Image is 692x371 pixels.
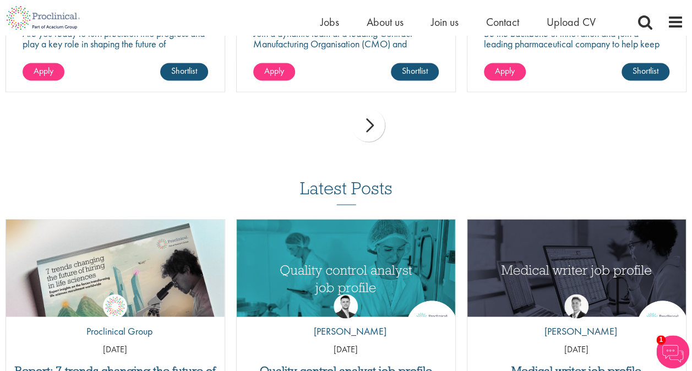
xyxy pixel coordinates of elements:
[6,219,225,317] a: Link to a post
[486,15,519,29] a: Contact
[237,219,455,332] img: quality control analyst job profile
[467,219,686,317] a: Link to a post
[564,294,589,318] img: George Watson
[467,343,686,356] p: [DATE]
[78,324,152,338] p: Proclinical Group
[536,294,617,343] a: George Watson [PERSON_NAME]
[622,63,669,80] a: Shortlist
[78,294,152,343] a: Proclinical Group Proclinical Group
[23,28,208,59] p: Are you ready to turn precision into progress and play a key role in shaping the future of pharma...
[484,63,526,80] a: Apply
[160,63,208,80] a: Shortlist
[34,65,53,77] span: Apply
[6,219,225,342] img: Proclinical: Life sciences hiring trends report 2025
[467,219,686,332] img: Medical writer job profile
[391,63,439,80] a: Shortlist
[367,15,404,29] a: About us
[352,108,385,141] div: next
[237,219,455,317] a: Link to a post
[264,65,284,77] span: Apply
[431,15,459,29] a: Join us
[495,65,515,77] span: Apply
[253,63,295,80] a: Apply
[306,294,386,343] a: Joshua Godden [PERSON_NAME]
[6,343,225,356] p: [DATE]
[320,15,339,29] a: Jobs
[334,294,358,318] img: Joshua Godden
[103,294,127,318] img: Proclinical Group
[306,324,386,338] p: [PERSON_NAME]
[547,15,596,29] a: Upload CV
[656,335,666,345] span: 1
[300,178,393,205] h3: Latest Posts
[237,343,455,356] p: [DATE]
[536,324,617,338] p: [PERSON_NAME]
[656,335,689,368] img: Chatbot
[23,63,64,80] a: Apply
[484,28,669,59] p: Be the backbone of innovation and join a leading pharmaceutical company to help keep life-changin...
